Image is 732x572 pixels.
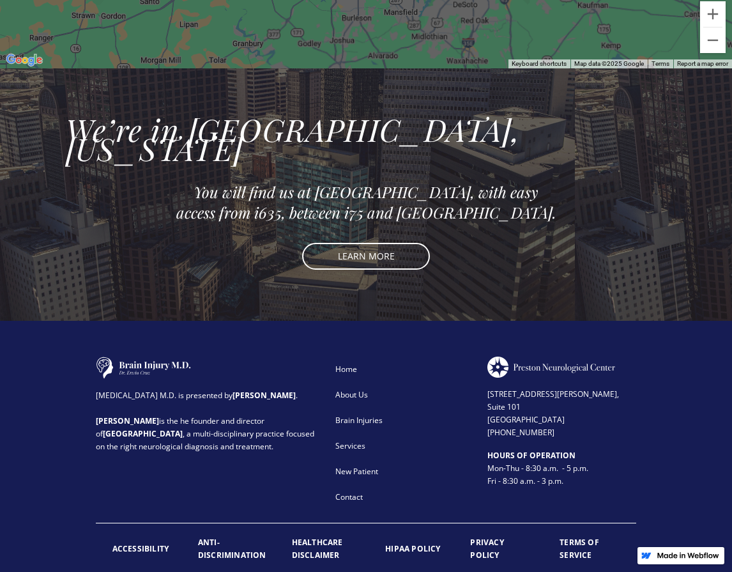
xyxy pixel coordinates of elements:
[487,378,636,439] div: [STREET_ADDRESS][PERSON_NAME], Suite 101 [GEOGRAPHIC_DATA] [PHONE_NUMBER]
[329,382,478,408] a: About Us
[292,537,343,560] strong: HEALTHCARE DISCLAIMER
[700,1,726,27] button: Zoom in
[700,27,726,53] button: Zoom out
[96,415,159,426] strong: [PERSON_NAME]
[3,52,45,68] img: Google
[198,537,266,560] strong: ANTI-DISCRIMINATION
[677,60,728,67] a: Report a map error
[329,484,478,510] a: Contact
[335,491,471,504] div: Contact
[335,414,471,427] div: Brain Injuries
[329,433,478,459] a: Services
[385,543,440,554] strong: HIPAA POLICY
[487,449,636,488] div: Mon-Thu - 8:30 a.m. - 5 p.m. Fri - 8:30 a.m. - 3 p.m.
[329,459,478,484] a: New Patient
[176,182,556,222] em: You will find us at [GEOGRAPHIC_DATA], with easy access from i635, between i75 and [GEOGRAPHIC_DA...
[470,537,503,560] strong: PRIVACY POLICY
[335,465,471,478] div: New Patient
[96,379,319,453] div: [MEDICAL_DATA] M.D. is presented by . is the he founder and director of , a multi-disciplinary pr...
[103,428,183,439] strong: [GEOGRAPHIC_DATA]
[652,60,669,67] a: Terms (opens in new tab)
[657,552,719,559] img: Made in Webflow
[487,450,576,461] strong: HOURS OF OPERATION ‍
[560,537,599,560] strong: TERMS OF SERVICE
[112,543,169,554] strong: ACCESSIBILITY
[66,109,520,169] em: We’re in [GEOGRAPHIC_DATA], [US_STATE]
[3,52,45,68] a: Open this area in Google Maps (opens a new window)
[335,389,471,401] div: About Us
[233,390,296,401] strong: [PERSON_NAME]
[329,357,478,382] a: Home
[335,363,471,376] div: Home
[335,440,471,452] div: Services
[574,60,644,67] span: Map data ©2025 Google
[302,243,430,270] a: LEARN MORE
[512,59,567,68] button: Keyboard shortcuts
[329,408,478,433] a: Brain Injuries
